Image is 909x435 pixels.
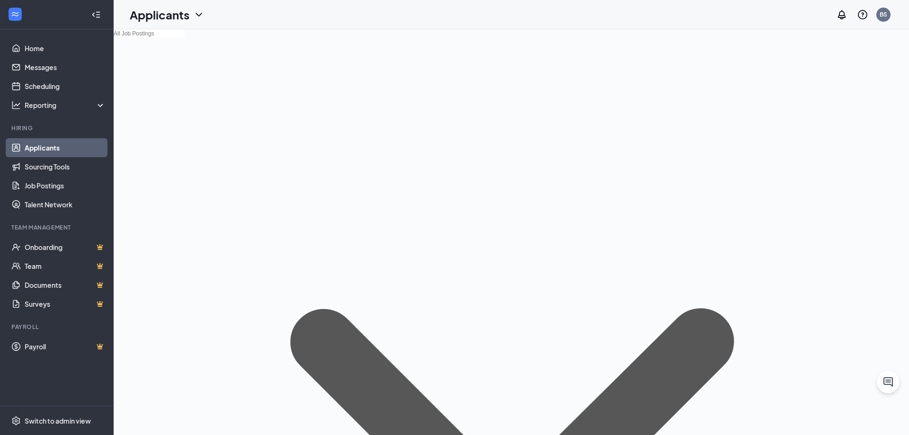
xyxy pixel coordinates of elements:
[11,223,104,231] div: Team Management
[130,7,189,23] h1: Applicants
[25,257,106,275] a: TeamCrown
[25,100,106,110] div: Reporting
[25,416,91,426] div: Switch to admin view
[25,138,106,157] a: Applicants
[10,9,20,19] svg: WorkstreamLogo
[836,9,847,20] svg: Notifications
[25,176,106,195] a: Job Postings
[880,10,887,18] div: BS
[11,100,21,110] svg: Analysis
[25,275,106,294] a: DocumentsCrown
[25,195,106,214] a: Talent Network
[11,323,104,331] div: Payroll
[25,337,106,356] a: PayrollCrown
[25,294,106,313] a: SurveysCrown
[25,39,106,58] a: Home
[11,416,21,426] svg: Settings
[857,9,868,20] svg: QuestionInfo
[882,376,894,388] svg: ChatActive
[25,58,106,77] a: Messages
[25,77,106,96] a: Scheduling
[91,10,101,19] svg: Collapse
[25,157,106,176] a: Sourcing Tools
[193,9,205,20] svg: ChevronDown
[114,29,185,38] input: All Job Postings
[11,124,104,132] div: Hiring
[877,371,900,393] button: ChatActive
[25,238,106,257] a: OnboardingCrown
